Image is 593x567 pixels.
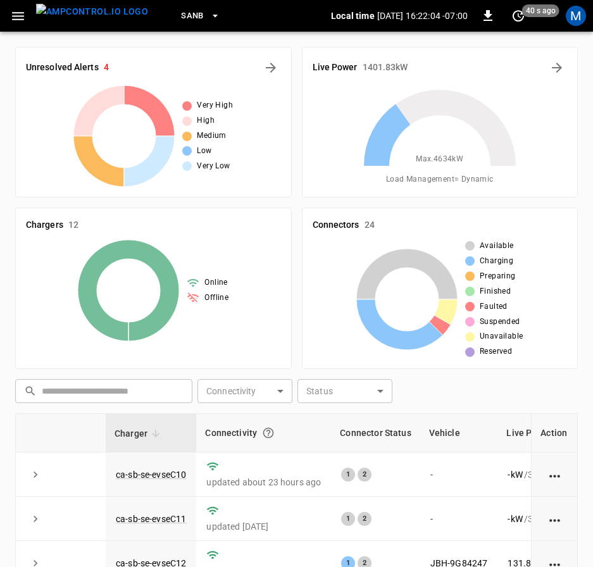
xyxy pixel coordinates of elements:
span: Faulted [480,301,508,313]
span: Max. 4634 kW [416,153,463,166]
td: - [420,497,498,541]
span: Suspended [480,316,520,328]
p: updated [DATE] [206,520,321,533]
span: Low [197,145,211,158]
span: Very Low [197,160,230,173]
h6: Connectors [313,218,359,232]
button: set refresh interval [508,6,528,26]
span: Load Management = Dynamic [386,173,494,186]
a: ca-sb-se-evseC11 [116,514,186,524]
div: Connectivity [205,421,322,444]
button: Energy Overview [547,58,567,78]
p: - kW [508,468,522,481]
h6: 12 [68,218,78,232]
h6: Chargers [26,218,63,232]
span: Unavailable [480,330,523,343]
p: Local time [331,9,375,22]
span: Available [480,240,514,252]
button: SanB [176,4,225,28]
div: 2 [358,468,371,482]
span: Medium [197,130,226,142]
h6: Unresolved Alerts [26,61,99,75]
th: Connector Status [331,414,420,452]
span: 40 s ago [522,4,559,17]
div: 2 [358,512,371,526]
a: ca-sb-se-evseC10 [116,470,186,480]
button: expand row [26,509,45,528]
div: 1 [341,512,355,526]
span: High [197,115,215,127]
div: / 360 kW [508,513,581,525]
h6: 1401.83 kW [363,61,408,75]
span: Charger [115,426,164,441]
div: action cell options [547,513,563,525]
th: Action [531,414,577,452]
div: action cell options [547,468,563,481]
span: Very High [197,99,233,112]
td: - [420,452,498,497]
span: SanB [181,9,204,23]
p: [DATE] 16:22:04 -07:00 [377,9,468,22]
h6: 4 [104,61,109,75]
div: profile-icon [566,6,586,26]
span: Online [204,277,227,289]
th: Live Power [497,414,591,452]
span: Finished [480,285,511,298]
span: Offline [204,292,228,304]
div: 1 [341,468,355,482]
button: Connection between the charger and our software. [257,421,280,444]
div: / 360 kW [508,468,581,481]
button: expand row [26,465,45,484]
span: Charging [480,255,513,268]
img: ampcontrol.io logo [36,4,148,20]
button: All Alerts [261,58,281,78]
p: updated about 23 hours ago [206,476,321,489]
span: Preparing [480,270,516,283]
h6: Live Power [313,61,358,75]
p: - kW [508,513,522,525]
th: Vehicle [420,414,498,452]
span: Reserved [480,346,512,358]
